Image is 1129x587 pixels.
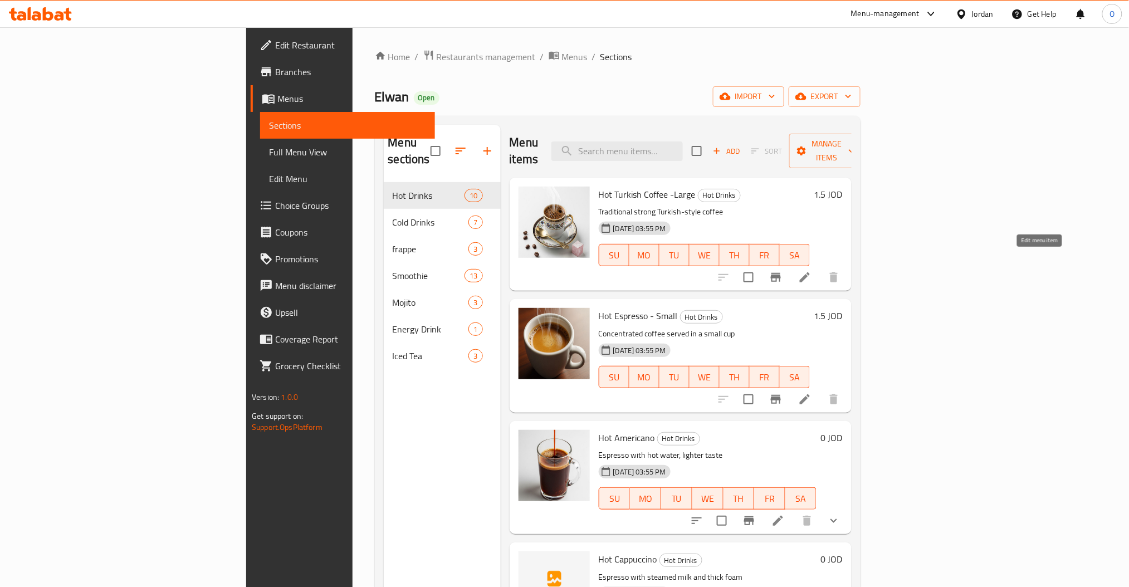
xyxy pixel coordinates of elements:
span: Hot Cappuccino [599,551,657,568]
span: 3 [469,351,482,361]
button: TU [659,366,690,388]
p: Espresso with steamed milk and thick foam [599,570,817,584]
span: 3 [469,244,482,255]
h6: 1.5 JOD [814,187,843,202]
span: Coupons [275,226,426,239]
span: import [722,90,775,104]
span: WE [697,491,719,507]
span: TH [724,247,745,263]
a: Branches [251,58,435,85]
span: 1 [469,324,482,335]
span: Hot Drinks [681,311,722,324]
a: Edit menu item [798,393,812,406]
p: Espresso with hot water, lighter taste [599,448,817,462]
span: Select to update [710,509,734,532]
div: Cold Drinks [393,216,469,229]
button: SU [599,366,629,388]
button: MO [629,366,659,388]
h6: 0 JOD [821,551,843,567]
button: import [713,86,784,107]
a: Restaurants management [423,50,536,64]
span: [DATE] 03:55 PM [609,467,671,477]
span: Hot Turkish Coffee -Large [599,186,696,203]
span: TU [666,491,688,507]
span: Promotions [275,252,426,266]
li: / [540,50,544,63]
span: Hot Drinks [393,189,465,202]
span: Select all sections [424,139,447,163]
span: FR [754,369,775,385]
span: Add item [708,143,744,160]
span: Get support on: [252,409,303,423]
button: TH [720,366,750,388]
button: MO [629,244,659,266]
span: SU [604,369,625,385]
span: 3 [469,297,482,308]
nav: breadcrumb [375,50,861,64]
span: TH [724,369,745,385]
h6: 0 JOD [821,430,843,446]
a: Promotions [251,246,435,272]
span: export [798,90,852,104]
span: SU [604,247,625,263]
span: [DATE] 03:55 PM [609,223,671,234]
div: Smoothie13 [384,262,501,289]
a: Coverage Report [251,326,435,353]
span: frappe [393,242,469,256]
button: TU [659,244,690,266]
div: Hot Drinks [698,189,741,202]
span: Edit Menu [269,172,426,185]
span: Hot Drinks [698,189,740,202]
h2: Menu items [510,134,539,168]
button: TU [661,487,692,510]
span: Menu disclaimer [275,279,426,292]
div: Hot Drinks [680,310,723,324]
button: Add [708,143,744,160]
button: sort-choices [683,507,710,534]
span: FR [759,491,781,507]
div: Cold Drinks7 [384,209,501,236]
div: Hot Drinks10 [384,182,501,209]
div: Mojito [393,296,469,309]
span: Edit Restaurant [275,38,426,52]
a: Upsell [251,299,435,326]
span: Select to update [737,266,760,289]
p: Traditional strong Turkish-style coffee [599,205,810,219]
a: Edit menu item [771,514,785,527]
button: SU [599,487,631,510]
span: Hot Drinks [658,432,700,445]
span: Energy Drink [393,322,469,336]
span: Sections [600,50,632,63]
div: Iced Tea3 [384,343,501,369]
span: 7 [469,217,482,228]
button: FR [754,487,785,510]
a: Menu disclaimer [251,272,435,299]
div: items [465,269,482,282]
img: Hot Espresso - Small [519,308,590,379]
span: Hot Espresso - Small [599,307,678,324]
span: Choice Groups [275,199,426,212]
nav: Menu sections [384,178,501,374]
span: Select section first [744,143,789,160]
button: delete [820,386,847,413]
a: Choice Groups [251,192,435,219]
svg: Show Choices [827,514,840,527]
a: Full Menu View [260,139,435,165]
li: / [592,50,596,63]
span: Menus [562,50,588,63]
button: Branch-specific-item [736,507,763,534]
a: Support.OpsPlatform [252,420,322,434]
div: frappe3 [384,236,501,262]
div: items [468,322,482,336]
span: O [1110,8,1115,20]
span: Grocery Checklist [275,359,426,373]
span: [DATE] 03:55 PM [609,345,671,356]
a: Sections [260,112,435,139]
input: search [551,141,683,161]
button: delete [820,264,847,291]
button: SA [780,366,810,388]
div: Hot Drinks [657,432,700,446]
a: Coupons [251,219,435,246]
